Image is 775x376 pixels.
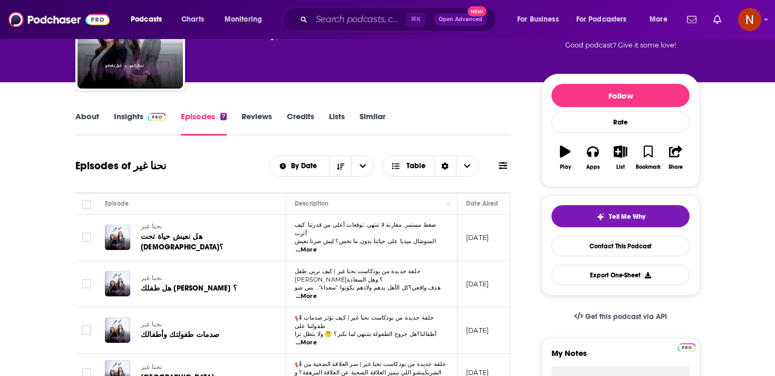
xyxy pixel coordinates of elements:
[217,11,276,28] button: open menu
[75,159,167,172] h1: Episodes of نحنا غير
[141,330,219,339] span: صدمات طفولتك وأطفالك
[616,164,625,170] div: List
[351,156,373,176] button: open menu
[141,232,223,252] span: هل نعيش حياة تحت [DEMOGRAPHIC_DATA]؟
[296,292,317,301] span: ...More
[406,162,425,170] span: Table
[295,330,437,338] span: أطفالنا؟هل جروح الطفولة بتنتهي لما نكبر؟ 🤔 ولا بتظل ترا
[579,139,606,177] button: Apps
[181,12,204,27] span: Charts
[466,326,489,335] p: [DATE]
[141,330,266,340] a: صدمات طفولتك وأطفالك
[295,284,441,291] span: هدف واقعي؟كل الأهل بدهم ولادهم يكونوا "سعداء"… بس شو
[141,274,266,283] a: نحنا غير
[269,156,374,177] h2: Choose List sort
[586,164,600,170] div: Apps
[82,325,91,335] span: Toggle select row
[560,164,571,170] div: Play
[677,343,696,352] img: Podchaser Pro
[141,363,162,371] span: نحنا غير
[312,11,406,28] input: Search podcasts, credits, & more...
[738,8,761,31] button: Show profile menu
[669,164,683,170] div: Share
[295,267,421,283] span: حلقة جديدة من بودكاست نحنا غير | كيف نربي طفل [PERSON_NAME]؟ وهل السعادة
[468,6,487,16] span: New
[141,232,267,253] a: هل نعيش حياة تحت [DEMOGRAPHIC_DATA]؟
[636,164,661,170] div: Bookmark
[8,9,110,30] img: Podchaser - Follow, Share and Rate Podcasts
[439,17,482,22] span: Open Advanced
[295,197,328,210] div: Description
[295,360,446,368] span: 📢 حلقة جديدة من بودكاست نحنا غير | سر العلاقة الصحية بين
[382,156,479,177] button: Choose View
[82,233,91,242] span: Toggle select row
[360,111,385,136] a: Similar
[148,113,166,121] img: Podchaser Pro
[291,162,321,170] span: By Date
[293,7,506,32] div: Search podcasts, credits, & more...
[114,111,166,136] a: InsightsPodchaser Pro
[607,139,634,177] button: List
[709,11,725,28] a: Show notifications dropdown
[596,213,605,221] img: tell me why sparkle
[442,198,455,210] button: Column Actions
[551,139,579,177] button: Play
[551,84,690,107] button: Follow
[131,12,162,27] span: Podcasts
[141,274,162,282] span: نحنا غير
[551,111,690,133] div: Rate
[566,304,675,330] a: Get this podcast via API
[551,348,690,367] label: My Notes
[517,12,559,27] span: For Business
[642,11,681,28] button: open menu
[434,156,456,176] div: Sort Direction
[175,11,210,28] a: Charts
[609,213,645,221] span: Tell Me Why
[295,369,442,376] span: الشريكينشو اللي بيميز العلاقة الصحية عن العلاقة المرهقة؟ و
[662,139,690,177] button: Share
[683,11,701,28] a: Show notifications dropdown
[141,283,266,294] a: هل طفلك [PERSON_NAME] ؟
[123,11,176,28] button: open menu
[551,265,690,285] button: Export One-Sheet
[738,8,761,31] span: Logged in as AdelNBM
[466,197,498,210] div: Date Aired
[141,223,162,230] span: نحنا غير
[225,12,262,27] span: Monitoring
[75,111,99,136] a: About
[677,342,696,352] a: Pro website
[141,321,162,328] span: نحنا غير
[287,111,314,136] a: Credits
[241,111,272,136] a: Reviews
[329,156,351,176] button: Sort Direction
[466,279,489,288] p: [DATE]
[551,236,690,256] a: Contact This Podcast
[569,11,642,28] button: open menu
[296,246,317,254] span: ...More
[270,162,330,170] button: open menu
[141,363,266,372] a: نحنا غير
[82,279,91,288] span: Toggle select row
[295,237,436,245] span: السوشال ميديا على حياتنا بدون ما نحس؟ ليش صرنا نعيش
[434,13,487,26] button: Open AdvancedNew
[141,320,266,330] a: نحنا غير
[329,111,345,136] a: Lists
[466,233,489,242] p: [DATE]
[650,12,667,27] span: More
[551,205,690,227] button: tell me why sparkleTell Me Why
[181,111,227,136] a: Episodes7
[105,197,129,210] div: Episode
[406,13,425,26] span: ⌘ K
[585,312,667,321] span: Get this podcast via API
[576,12,627,27] span: For Podcasters
[295,221,436,237] span: ضغط مستمر. مقارنة لا تنتهي. توقعات أعلى من قدرتنا. كيف أثرت
[141,222,267,232] a: نحنا غير
[295,314,434,330] span: 📢 حلقة جديدة من بودكاست نحنا غير | كيف تؤثر صدمات طفولتنا على
[510,11,572,28] button: open menu
[220,113,227,120] div: 7
[565,41,676,49] span: Good podcast? Give it some love!
[141,284,237,293] span: هل طفلك [PERSON_NAME] ؟
[296,339,317,347] span: ...More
